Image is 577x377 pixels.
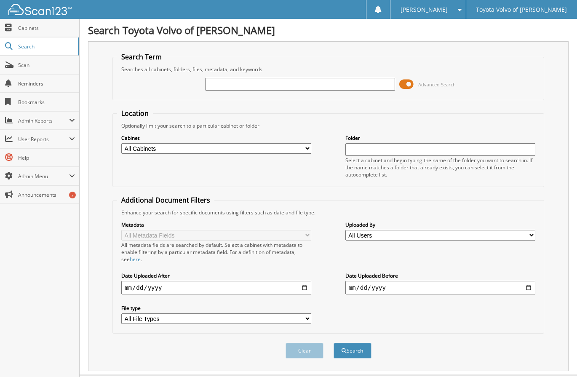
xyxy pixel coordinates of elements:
[418,81,456,88] span: Advanced Search
[18,61,75,69] span: Scan
[117,195,214,205] legend: Additional Document Filters
[345,281,535,294] input: end
[8,4,72,15] img: scan123-logo-white.svg
[345,221,535,228] label: Uploaded By
[476,7,567,12] span: Toyota Volvo of [PERSON_NAME]
[18,173,69,180] span: Admin Menu
[69,192,76,198] div: 7
[286,343,323,358] button: Clear
[121,281,311,294] input: start
[117,66,540,73] div: Searches all cabinets, folders, files, metadata, and keywords
[18,154,75,161] span: Help
[401,7,448,12] span: [PERSON_NAME]
[18,117,69,124] span: Admin Reports
[88,23,569,37] h1: Search Toyota Volvo of [PERSON_NAME]
[121,305,311,312] label: File type
[18,80,75,87] span: Reminders
[117,209,540,216] div: Enhance your search for specific documents using filters such as date and file type.
[121,221,311,228] label: Metadata
[18,99,75,106] span: Bookmarks
[18,24,75,32] span: Cabinets
[121,134,311,142] label: Cabinet
[18,191,75,198] span: Announcements
[117,122,540,129] div: Optionally limit your search to a particular cabinet or folder
[18,136,69,143] span: User Reports
[121,272,311,279] label: Date Uploaded After
[334,343,371,358] button: Search
[18,43,74,50] span: Search
[130,256,141,263] a: here
[117,52,166,61] legend: Search Term
[345,134,535,142] label: Folder
[117,109,153,118] legend: Location
[121,241,311,263] div: All metadata fields are searched by default. Select a cabinet with metadata to enable filtering b...
[345,157,535,178] div: Select a cabinet and begin typing the name of the folder you want to search in. If the name match...
[345,272,535,279] label: Date Uploaded Before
